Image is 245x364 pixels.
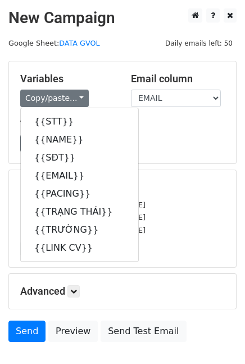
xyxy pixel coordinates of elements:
[20,73,114,85] h5: Variables
[21,221,138,239] a: {{TRƯỜNG}}
[21,203,138,221] a: {{TRẠNG THÁI}}
[189,310,245,364] div: Tiện ích trò chuyện
[21,113,138,131] a: {{STT}}
[161,39,237,47] a: Daily emails left: 50
[20,226,146,234] small: [EMAIL_ADDRESS][DOMAIN_NAME]
[8,39,100,47] small: Google Sheet:
[161,37,237,50] span: Daily emails left: 50
[8,8,237,28] h2: New Campaign
[131,73,225,85] h5: Email column
[21,167,138,185] a: {{EMAIL}}
[20,285,225,298] h5: Advanced
[48,321,98,342] a: Preview
[20,201,146,209] small: [EMAIL_ADDRESS][DOMAIN_NAME]
[20,90,89,107] a: Copy/paste...
[8,321,46,342] a: Send
[21,131,138,149] a: {{NAME}}
[21,185,138,203] a: {{PACING}}
[20,213,146,221] small: [EMAIL_ADDRESS][DOMAIN_NAME]
[21,239,138,257] a: {{LINK CV}}
[59,39,99,47] a: DATA GVOL
[189,310,245,364] iframe: Chat Widget
[21,149,138,167] a: {{SĐT}}
[101,321,186,342] a: Send Test Email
